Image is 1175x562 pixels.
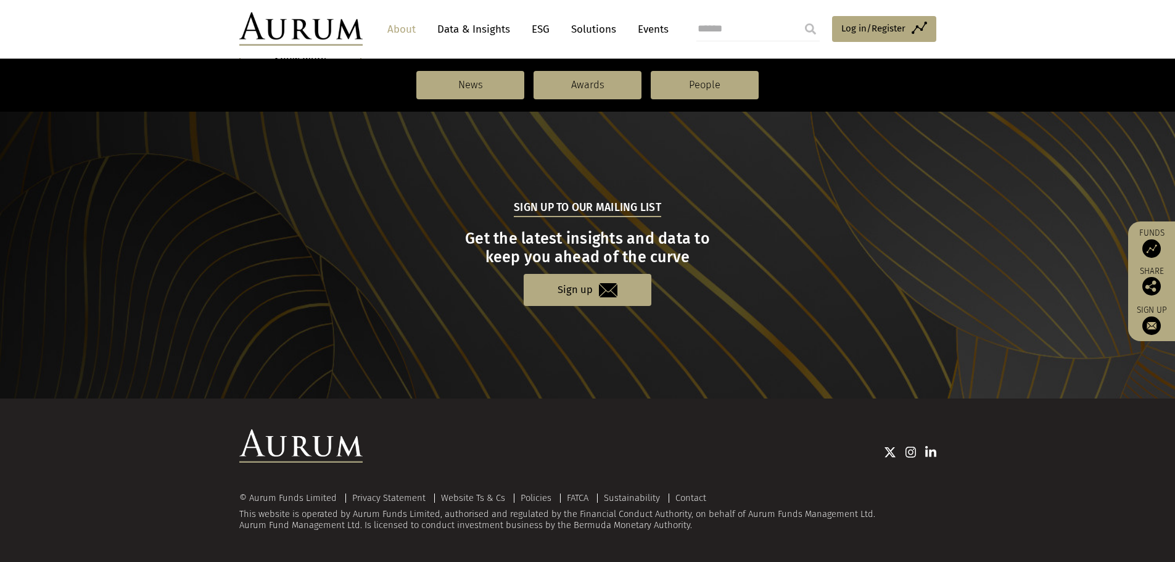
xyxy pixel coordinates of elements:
[526,18,556,41] a: ESG
[524,274,651,305] a: Sign up
[352,492,426,503] a: Privacy Statement
[381,18,422,41] a: About
[239,12,363,46] img: Aurum
[514,200,661,217] h5: Sign up to our mailing list
[1142,277,1161,295] img: Share this post
[632,18,669,41] a: Events
[1134,267,1169,295] div: Share
[239,494,936,531] div: This website is operated by Aurum Funds Limited, authorised and regulated by the Financial Conduc...
[1142,316,1161,335] img: Sign up to our newsletter
[884,446,896,458] img: Twitter icon
[565,18,622,41] a: Solutions
[1134,305,1169,335] a: Sign up
[567,492,588,503] a: FATCA
[905,446,917,458] img: Instagram icon
[1142,239,1161,258] img: Access Funds
[925,446,936,458] img: Linkedin icon
[239,429,363,463] img: Aurum Logo
[675,492,706,503] a: Contact
[441,492,505,503] a: Website Ts & Cs
[416,71,524,99] a: News
[521,492,551,503] a: Policies
[239,494,343,503] div: © Aurum Funds Limited
[431,18,516,41] a: Data & Insights
[604,492,660,503] a: Sustainability
[841,21,905,36] span: Log in/Register
[241,229,934,267] h3: Get the latest insights and data to keep you ahead of the curve
[798,17,823,41] input: Submit
[1134,228,1169,258] a: Funds
[832,16,936,42] a: Log in/Register
[534,71,641,99] a: Awards
[651,71,759,99] a: People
